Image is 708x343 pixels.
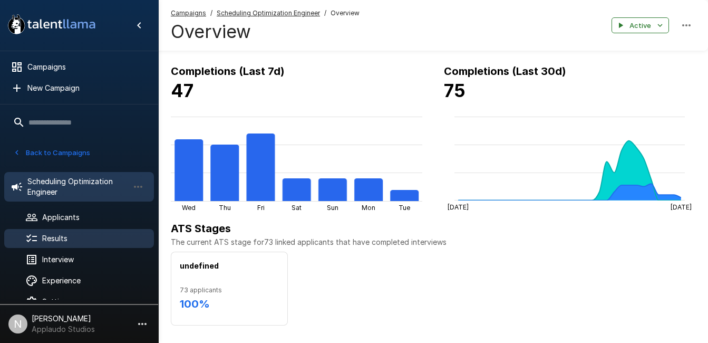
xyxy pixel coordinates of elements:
[171,9,206,17] u: Campaigns
[171,80,193,101] b: 47
[331,8,360,18] span: Overview
[210,8,212,18] span: /
[292,204,302,212] tspan: Sat
[324,8,326,18] span: /
[257,204,265,212] tspan: Fri
[171,237,695,247] p: The current ATS stage for 73 linked applicants that have completed interviews
[180,285,279,296] span: 73 applicants
[612,17,669,34] button: Active
[182,204,196,212] tspan: Wed
[180,261,219,270] b: undefined
[444,80,465,101] b: 75
[171,21,360,43] h4: Overview
[327,204,338,212] tspan: Sun
[219,204,231,212] tspan: Thu
[180,296,279,312] h6: 100 %
[171,65,285,78] b: Completions (Last 7d)
[399,204,410,212] tspan: Tue
[671,203,692,211] tspan: [DATE]
[217,9,320,17] u: Scheduling Optimization Engineer
[171,222,231,235] b: ATS Stages
[448,203,469,211] tspan: [DATE]
[362,204,375,212] tspan: Mon
[444,65,566,78] b: Completions (Last 30d)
